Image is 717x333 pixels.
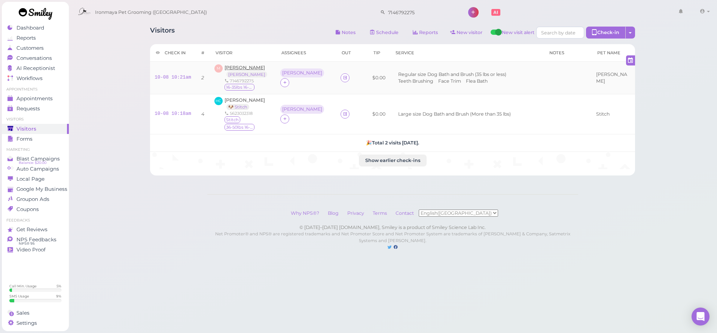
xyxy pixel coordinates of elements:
[2,43,69,53] a: Customers
[2,204,69,214] a: Coupons
[2,104,69,114] a: Requests
[2,117,69,122] li: Visitors
[16,65,55,71] span: AI Receptionist
[155,140,631,146] h5: 🎉 Total 2 visits [DATE].
[226,104,249,110] a: 🐶 Stitch
[369,210,391,216] a: Terms
[16,95,53,102] span: Appointments
[16,236,57,243] span: NPS Feedbacks
[390,44,544,62] th: Service
[396,71,508,78] li: Regular size Dog Bath and Brush (35 lbs or less)
[2,184,69,194] a: Google My Business
[392,210,419,216] a: Contact
[2,154,69,164] a: Blast Campaigns Balance: $20.00
[282,107,322,112] div: [PERSON_NAME]
[444,27,489,39] a: New visitor
[2,224,69,235] a: Get Reviews
[16,25,44,31] span: Dashboard
[225,110,271,116] div: 5623032318
[207,224,578,231] div: © [DATE]–[DATE] [DOMAIN_NAME], Smiley is a product of Smiley Science Lab Inc.
[16,176,45,182] span: Local Page
[16,136,33,142] span: Forms
[329,27,362,39] button: Notes
[95,2,207,23] span: Ironmaya Pet Grooming ([GEOGRAPHIC_DATA])
[464,78,489,85] li: Flea Bath
[359,155,427,166] button: Show earlier check-ins
[280,68,326,78] div: [PERSON_NAME]
[16,45,44,51] span: Customers
[2,194,69,204] a: Groupon Ads
[336,44,357,62] th: Out
[2,174,69,184] a: Local Page
[16,166,59,172] span: Auto Campaigns
[596,111,631,117] div: Stitch
[2,245,69,255] a: Video Proof
[16,106,40,112] span: Requests
[364,27,405,39] a: Schedule
[2,73,69,83] a: Workflows
[201,50,204,56] div: #
[2,164,69,174] a: Auto Campaigns
[214,97,223,105] span: HC
[368,62,390,94] td: $0.00
[225,65,265,70] span: [PERSON_NAME]
[2,308,69,318] a: Sales
[16,226,48,233] span: Get Reviews
[16,247,46,253] span: Video Proof
[2,218,69,223] li: Feedbacks
[57,284,61,288] div: 5 %
[2,53,69,63] a: Conversations
[16,196,49,202] span: Groupon Ads
[536,27,584,39] input: Search by date
[226,71,267,77] a: [PERSON_NAME]
[16,320,37,326] span: Settings
[287,210,323,216] a: Why NPS®?
[385,6,458,18] input: Search customer
[19,160,46,166] span: Balance: $20.00
[9,294,29,299] div: SMS Usage
[2,235,69,245] a: NPS Feedbacks NPS® 95
[16,156,60,162] span: Blast Campaigns
[225,65,271,77] a: [PERSON_NAME] [PERSON_NAME]
[344,210,368,216] a: Privacy
[16,75,43,82] span: Workflows
[586,27,626,39] div: Check-in
[16,186,67,192] span: Google My Business
[225,84,254,91] span: 16-35lbs 16-20lbs
[407,27,444,39] a: Reports
[2,147,69,152] li: Marketing
[2,33,69,43] a: Reports
[2,23,69,33] a: Dashboard
[16,35,36,41] span: Reports
[225,124,254,131] span: 36-50lbs 16-20H
[596,71,631,85] div: [PERSON_NAME]
[155,111,191,116] a: 10-08 10:18am
[56,294,61,299] div: 9 %
[19,241,34,247] span: NPS® 95
[280,105,326,114] div: [PERSON_NAME]
[597,50,629,56] div: Pet Name
[368,44,390,62] th: Tip
[16,126,36,132] span: Visitors
[210,44,276,62] th: Visitor
[155,75,191,80] a: 10-08 10:21am
[396,111,513,117] li: Large size Dog Bath and Brush (More than 35 lbs)
[2,124,69,134] a: Visitors
[214,64,223,73] span: M
[16,310,30,316] span: Sales
[150,27,175,40] h1: Visitors
[502,29,534,40] span: New visit alert
[2,63,69,73] a: AI Receptionist
[544,44,592,62] th: Notes
[225,116,240,123] span: Stitch
[276,44,336,62] th: Assignees
[225,78,271,84] div: 7146792275
[201,111,204,117] i: 4
[225,97,265,110] a: [PERSON_NAME] 🐶 Stitch
[2,318,69,328] a: Settings
[9,284,37,288] div: Call Min. Usage
[2,94,69,104] a: Appointments
[215,231,570,243] small: Net Promoter® and NPS® are registered trademarks and Net Promoter Score and Net Promoter System a...
[2,87,69,92] li: Appointments
[16,55,52,61] span: Conversations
